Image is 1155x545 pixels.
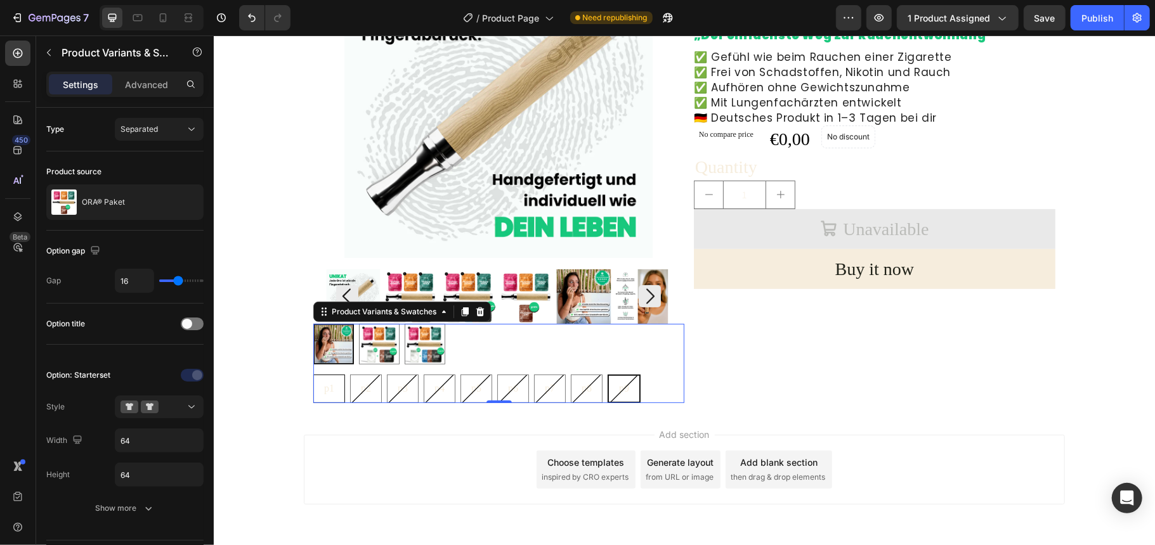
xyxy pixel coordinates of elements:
[221,347,231,358] span: p4
[480,118,842,145] div: Quantity
[63,78,98,91] p: Settings
[1081,11,1113,25] div: Publish
[441,392,501,406] span: Add section
[115,463,203,486] input: Auto
[62,45,169,60] p: Product Variants & Swatches
[115,271,225,282] div: Product Variants & Swatches
[613,96,656,107] p: No discount
[1112,483,1142,513] div: Open Intercom Messenger
[1071,5,1124,30] button: Publish
[908,11,990,25] span: 1 product assigned
[552,146,581,173] button: increment
[583,12,648,23] span: Need republishing
[334,420,411,433] div: Choose templates
[432,436,500,447] span: from URL or image
[46,469,70,480] div: Height
[480,174,842,214] button: Unavailable
[46,401,65,413] div: Style
[294,347,304,358] span: p6
[184,347,194,358] span: p3
[121,124,158,134] span: Separated
[480,29,737,44] span: ✅ Frei von Schadstoffen, Nikotin und Rauch
[480,14,738,29] span: ✅ Gefühl wie beim Rauchen einer Zigarette
[46,166,101,177] div: Product source
[110,347,121,358] span: p1
[51,189,77,215] img: product feature img
[480,60,688,75] span: ✅ Mit Lungenfachärzten entwickelt
[115,118,204,141] button: Separated
[83,10,89,25] p: 7
[46,275,61,286] div: Gap
[239,5,290,30] div: Undo/Redo
[328,436,415,447] span: inspired by CRO experts
[1024,5,1066,30] button: Save
[480,214,842,253] button: Buy it now
[258,347,268,358] span: p5
[481,146,509,173] button: decrement
[46,243,103,260] div: Option gap
[526,420,604,433] div: Add blank section
[46,124,64,135] div: Type
[96,502,155,515] div: Show more
[115,429,203,452] input: Auto
[509,146,552,173] input: quantity
[517,436,611,447] span: then drag & drop elements
[1034,13,1055,23] span: Save
[10,232,30,242] div: Beta
[629,181,715,206] div: Unavailable
[477,11,480,25] span: /
[46,432,85,449] div: Width
[483,11,540,25] span: Product Page
[5,5,95,30] button: 7
[46,369,110,381] div: Option: Starterset
[485,95,540,103] p: No compare price
[214,35,1155,545] iframe: To enrich screen reader interactions, please activate Accessibility in Grammarly extension settings
[82,198,125,207] p: ORA® Paket
[46,318,85,330] div: Option title
[46,497,204,520] button: Show more
[12,135,30,145] div: 450
[480,75,723,90] span: 🇩🇪 Deutsches Produkt in 1–3 Tagen bei dir
[434,420,500,433] div: Generate layout
[425,250,447,272] button: Carousel Next Arrow
[622,221,700,246] div: Buy it now
[555,90,597,117] div: €0,00
[405,347,415,358] span: p9
[368,347,378,358] span: p8
[147,347,157,358] span: p2
[331,347,341,358] span: p7
[125,78,168,91] p: Advanced
[480,44,696,60] span: ✅ Aufhören ohne Gewichtszunahme
[115,269,153,292] input: Auto
[897,5,1019,30] button: 1 product assigned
